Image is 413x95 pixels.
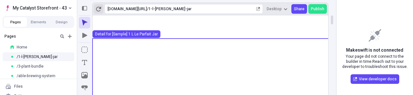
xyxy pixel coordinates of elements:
[95,32,158,37] div: Detail for [Sample] 1 L Le Parfait Jar
[3,3,74,13] button: Select site
[17,64,44,69] span: /3-plant-bundle
[147,6,149,11] div: /
[17,73,55,78] span: /able-brewing-system
[27,17,50,27] button: Elements
[17,54,58,59] span: /1-l-[PERSON_NAME]-jar
[311,6,324,11] span: Publish
[4,34,56,39] div: Pages
[50,17,73,27] button: Design
[79,44,90,55] button: Box
[79,57,90,68] button: Text
[79,69,90,81] button: Image
[308,4,327,14] button: Publish
[351,74,399,84] a: View developer docs
[66,33,74,40] button: Add new
[264,4,290,14] button: Desktop
[291,4,307,14] button: Share
[346,47,403,54] span: Makeswift is not connected
[294,6,304,11] span: Share
[14,84,23,89] div: Files
[342,54,408,69] span: Your page did not connect to the builder in time. Reach out to your developer to troubleshoot thi...
[13,4,67,12] span: My Catalyst Storefront - 43
[149,6,255,11] div: 1-l-[PERSON_NAME]-jar
[79,82,90,94] button: Button
[4,17,27,27] button: Pages
[17,45,27,50] span: Home
[93,30,160,38] button: Detail for [Sample] 1 L Le Parfait Jar
[267,6,282,11] span: Desktop
[108,6,147,11] div: [URL][DOMAIN_NAME]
